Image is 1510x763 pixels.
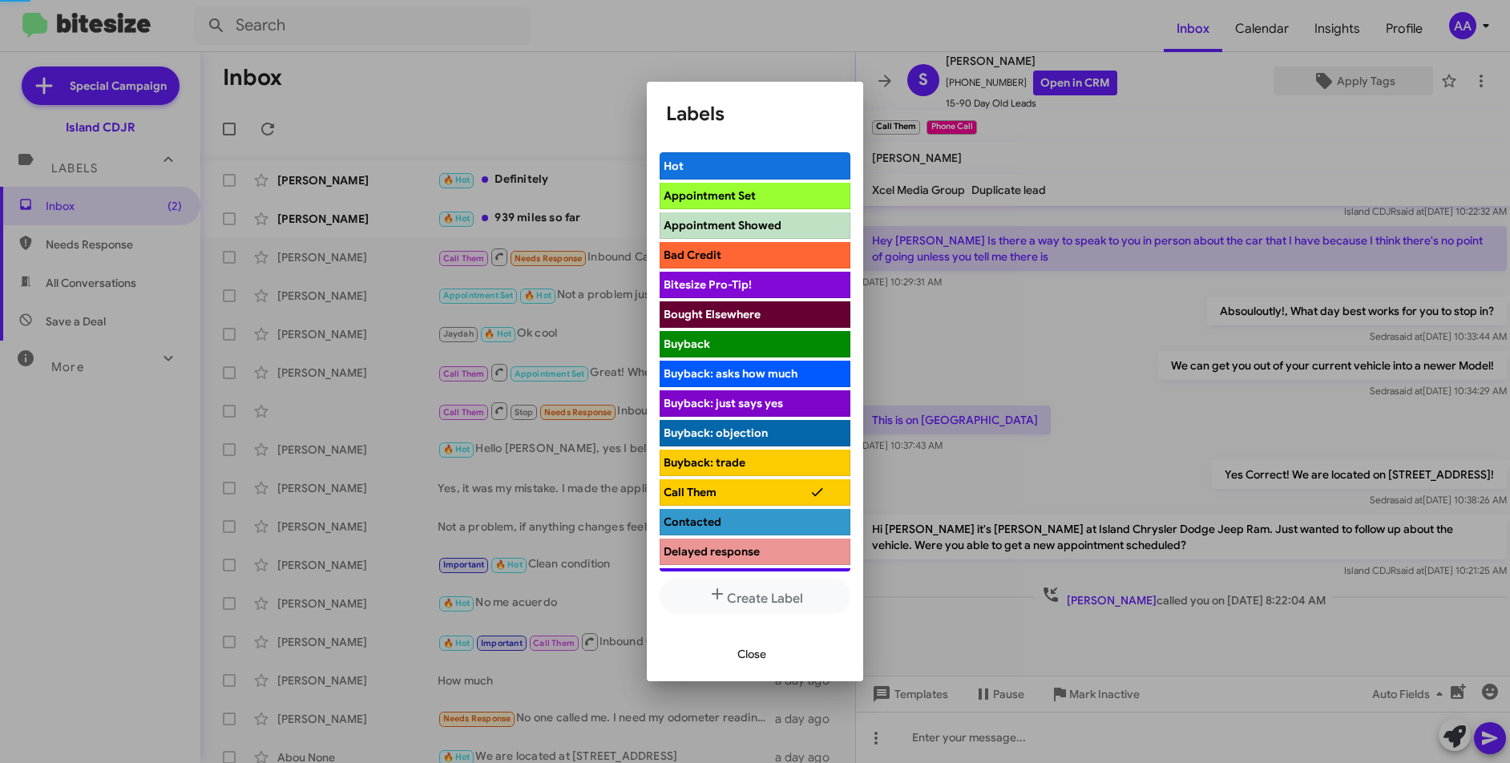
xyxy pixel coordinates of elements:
[664,248,721,262] span: Bad Credit
[664,159,684,173] span: Hot
[664,188,756,203] span: Appointment Set
[725,640,779,668] button: Close
[664,455,745,470] span: Buyback: trade
[664,396,783,410] span: Buyback: just says yes
[664,485,717,499] span: Call Them
[664,307,761,321] span: Bought Elsewhere
[664,515,721,529] span: Contacted
[664,218,781,232] span: Appointment Showed
[664,366,797,381] span: Buyback: asks how much
[664,337,710,351] span: Buyback
[666,101,844,127] h1: Labels
[660,578,850,614] button: Create Label
[737,640,766,668] span: Close
[664,277,752,292] span: Bitesize Pro-Tip!
[664,544,760,559] span: Delayed response
[664,426,768,440] span: Buyback: objection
